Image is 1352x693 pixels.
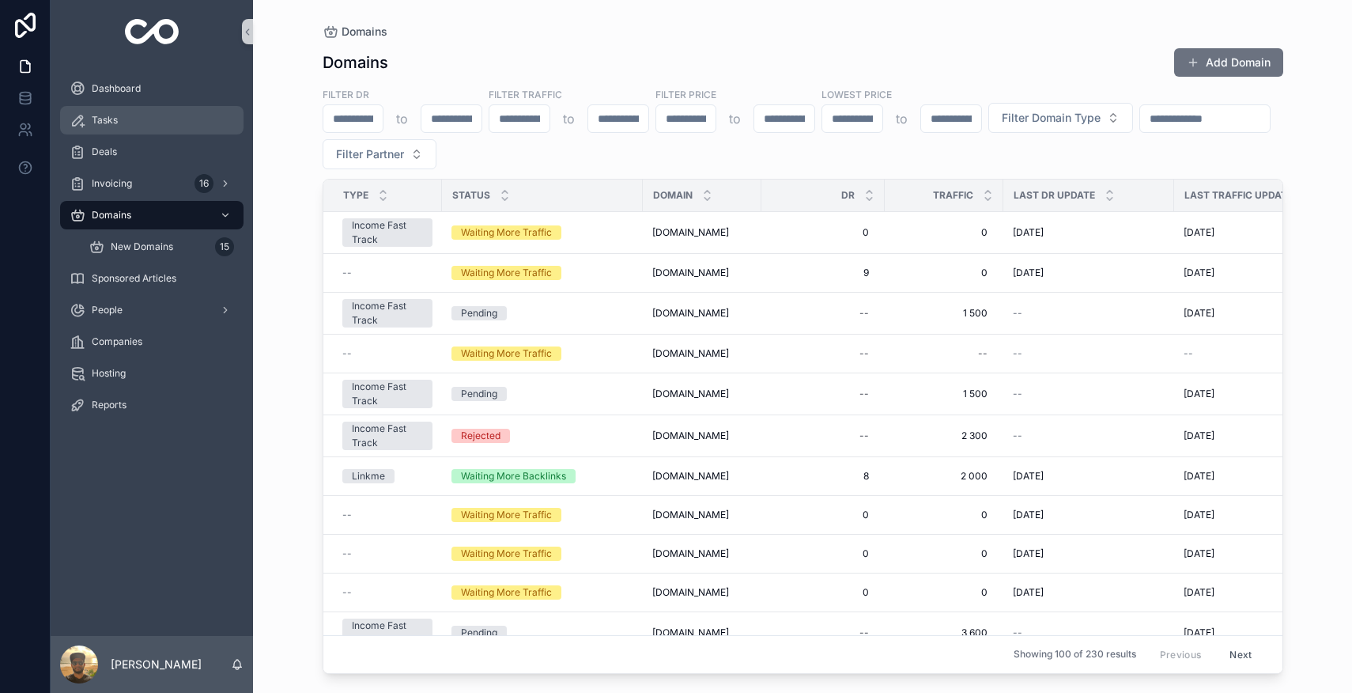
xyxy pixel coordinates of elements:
[352,218,423,247] div: Income Fast Track
[1013,307,1022,320] span: --
[451,346,633,361] a: Waiting More Traffic
[1184,226,1214,239] span: [DATE]
[60,391,244,419] a: Reports
[896,109,908,128] p: to
[771,423,875,449] a: --
[1184,547,1214,560] span: [DATE]
[451,508,633,522] a: Waiting More Traffic
[1184,509,1214,521] span: [DATE]
[451,626,633,640] a: Pending
[461,469,566,483] div: Waiting More Backlinks
[777,226,869,239] span: 0
[652,509,729,521] span: [DOMAIN_NAME]
[1184,189,1293,202] span: Last Traffic Update
[1013,470,1044,483] span: [DATE]
[1013,627,1165,639] a: --
[1184,627,1339,639] a: [DATE]
[111,240,173,253] span: New Domains
[777,509,869,521] span: 0
[821,87,892,101] label: Lowest Price
[729,109,741,128] p: to
[461,626,497,640] div: Pending
[451,387,633,401] a: Pending
[1184,627,1214,639] span: [DATE]
[841,189,855,202] span: DR
[489,87,562,101] label: Filter Traffic
[342,267,432,279] a: --
[1184,267,1339,279] a: [DATE]
[461,306,497,320] div: Pending
[352,619,423,647] div: Income Fast Track
[901,586,988,599] span: 0
[1184,470,1339,483] a: [DATE]
[92,209,131,222] span: Domains
[60,169,244,198] a: Invoicing16
[60,138,244,166] a: Deals
[859,430,869,442] div: --
[894,541,994,566] a: 0
[352,299,423,328] div: Income Fast Track
[652,430,752,442] a: [DOMAIN_NAME]
[859,347,869,360] div: --
[451,547,633,561] a: Waiting More Traffic
[777,470,869,483] span: 8
[451,469,633,483] a: Waiting More Backlinks
[92,399,127,411] span: Reports
[901,547,988,560] span: 0
[1014,189,1095,202] span: Last DR Update
[342,218,432,247] a: Income Fast Track
[771,464,875,489] a: 8
[1013,509,1044,521] span: [DATE]
[1184,388,1339,400] a: [DATE]
[1184,586,1339,599] a: [DATE]
[461,266,552,280] div: Waiting More Traffic
[777,267,869,279] span: 9
[771,620,875,646] a: --
[336,146,404,162] span: Filter Partner
[342,619,432,647] a: Income Fast Track
[652,627,752,639] a: [DOMAIN_NAME]
[451,266,633,280] a: Waiting More Traffic
[194,174,213,193] div: 16
[894,620,994,646] a: 3 600
[894,260,994,286] a: 0
[342,267,352,279] span: --
[777,547,869,560] span: 0
[342,509,352,521] span: --
[652,307,752,320] a: [DOMAIN_NAME]
[1184,347,1193,360] span: --
[125,19,179,44] img: App logo
[1184,430,1214,442] span: [DATE]
[894,423,994,449] a: 2 300
[111,657,202,672] p: [PERSON_NAME]
[652,226,752,239] a: [DOMAIN_NAME]
[92,304,123,316] span: People
[901,388,988,400] span: 1 500
[652,627,729,639] span: [DOMAIN_NAME]
[771,502,875,528] a: 0
[771,260,875,286] a: 9
[652,388,729,400] span: [DOMAIN_NAME]
[652,347,752,360] a: [DOMAIN_NAME]
[342,547,432,560] a: --
[1013,347,1165,360] a: --
[452,189,490,202] span: Status
[652,388,752,400] a: [DOMAIN_NAME]
[771,580,875,605] a: 0
[1013,388,1165,400] a: --
[342,547,352,560] span: --
[342,347,352,360] span: --
[461,346,552,361] div: Waiting More Traffic
[342,347,432,360] a: --
[92,335,142,348] span: Companies
[92,177,132,190] span: Invoicing
[1013,586,1044,599] span: [DATE]
[1013,226,1165,239] a: [DATE]
[771,341,875,366] a: --
[901,430,988,442] span: 2 300
[652,547,729,560] span: [DOMAIN_NAME]
[901,267,988,279] span: 0
[60,106,244,134] a: Tasks
[894,580,994,605] a: 0
[1013,430,1022,442] span: --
